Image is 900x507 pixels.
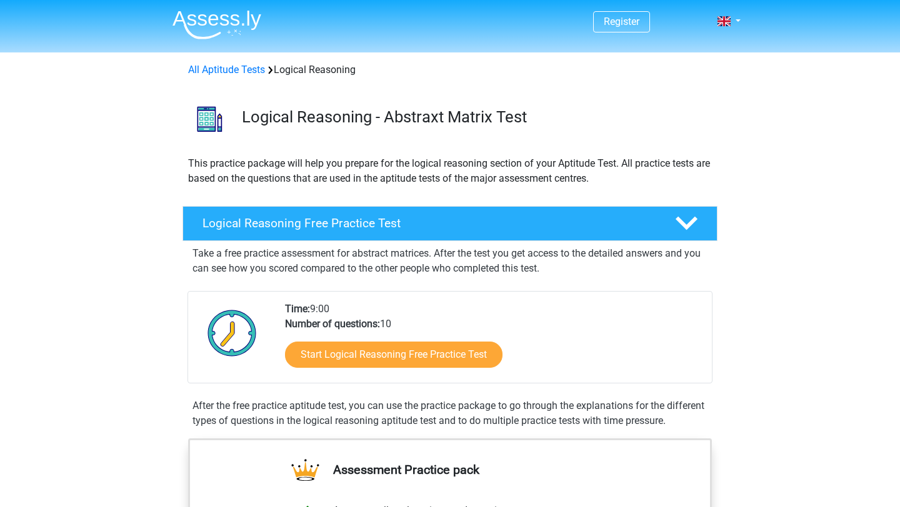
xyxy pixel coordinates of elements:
[177,206,722,241] a: Logical Reasoning Free Practice Test
[183,92,236,145] img: logical reasoning
[188,64,265,76] a: All Aptitude Tests
[276,302,711,383] div: 9:00 10
[201,302,264,364] img: Clock
[604,16,639,27] a: Register
[242,107,707,127] h3: Logical Reasoning - Abstraxt Matrix Test
[285,318,380,330] b: Number of questions:
[202,216,655,230] h4: Logical Reasoning Free Practice Test
[188,156,712,186] p: This practice package will help you prepare for the logical reasoning section of your Aptitude Te...
[172,10,261,39] img: Assessly
[192,246,707,276] p: Take a free practice assessment for abstract matrices. After the test you get access to the detai...
[183,62,717,77] div: Logical Reasoning
[285,303,310,315] b: Time:
[187,398,712,428] div: After the free practice aptitude test, you can use the practice package to go through the explana...
[285,342,502,368] a: Start Logical Reasoning Free Practice Test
